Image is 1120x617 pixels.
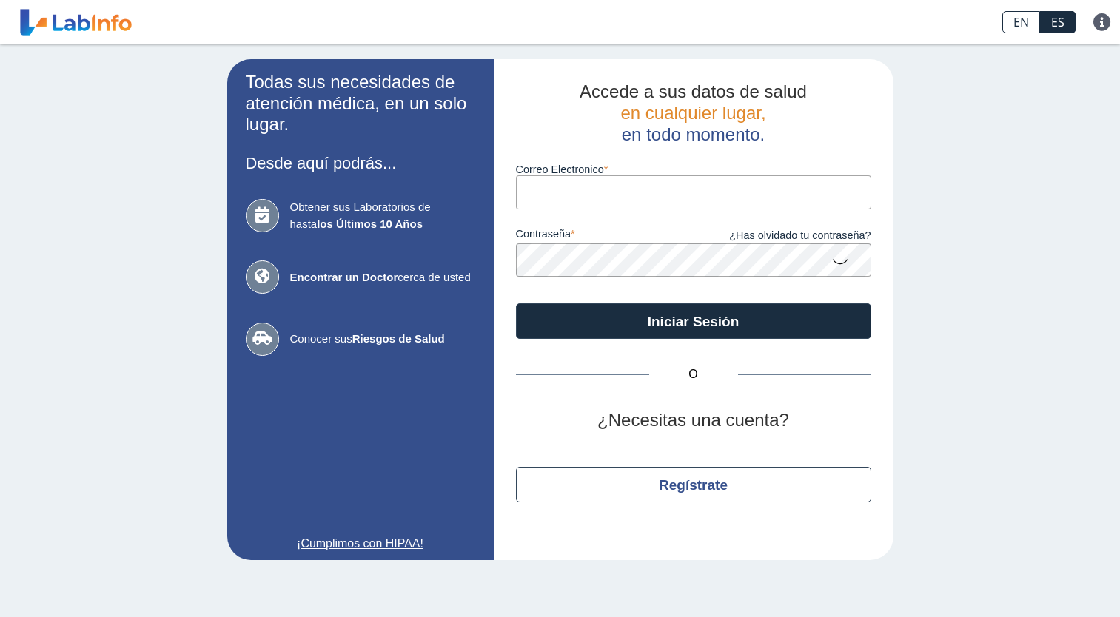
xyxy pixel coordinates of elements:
span: cerca de usted [290,269,475,286]
label: contraseña [516,228,694,244]
a: ES [1040,11,1076,33]
span: Accede a sus datos de salud [580,81,807,101]
button: Regístrate [516,467,871,502]
a: ¡Cumplimos con HIPAA! [246,535,475,553]
span: Conocer sus [290,331,475,348]
span: O [649,365,738,383]
b: Encontrar un Doctor [290,271,398,283]
span: en todo momento. [622,124,765,144]
button: Iniciar Sesión [516,303,871,339]
span: en cualquier lugar, [620,103,765,123]
span: Obtener sus Laboratorios de hasta [290,199,475,232]
a: EN [1002,11,1040,33]
h2: Todas sus necesidades de atención médica, en un solo lugar. [246,72,475,135]
a: ¿Has olvidado tu contraseña? [694,228,871,244]
h2: ¿Necesitas una cuenta? [516,410,871,431]
b: Riesgos de Salud [352,332,445,345]
b: los Últimos 10 Años [317,218,423,230]
label: Correo Electronico [516,163,871,175]
h3: Desde aquí podrás... [246,154,475,172]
